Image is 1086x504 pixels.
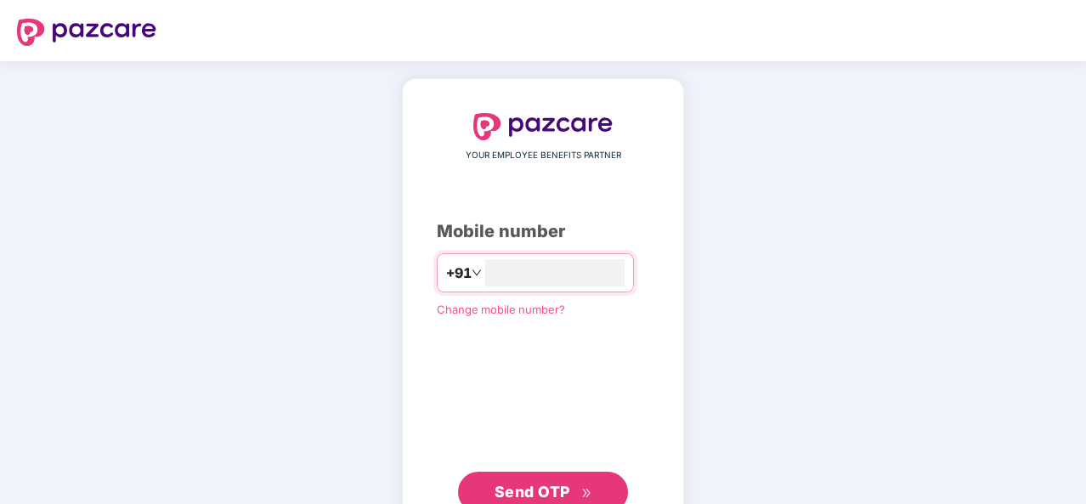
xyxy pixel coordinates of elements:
span: Send OTP [495,483,570,501]
a: Change mobile number? [437,303,565,316]
div: Mobile number [437,218,649,245]
span: double-right [581,488,592,499]
span: +91 [446,263,472,284]
span: down [472,268,482,278]
span: YOUR EMPLOYEE BENEFITS PARTNER [466,149,621,162]
img: logo [473,113,613,140]
img: logo [17,19,156,46]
